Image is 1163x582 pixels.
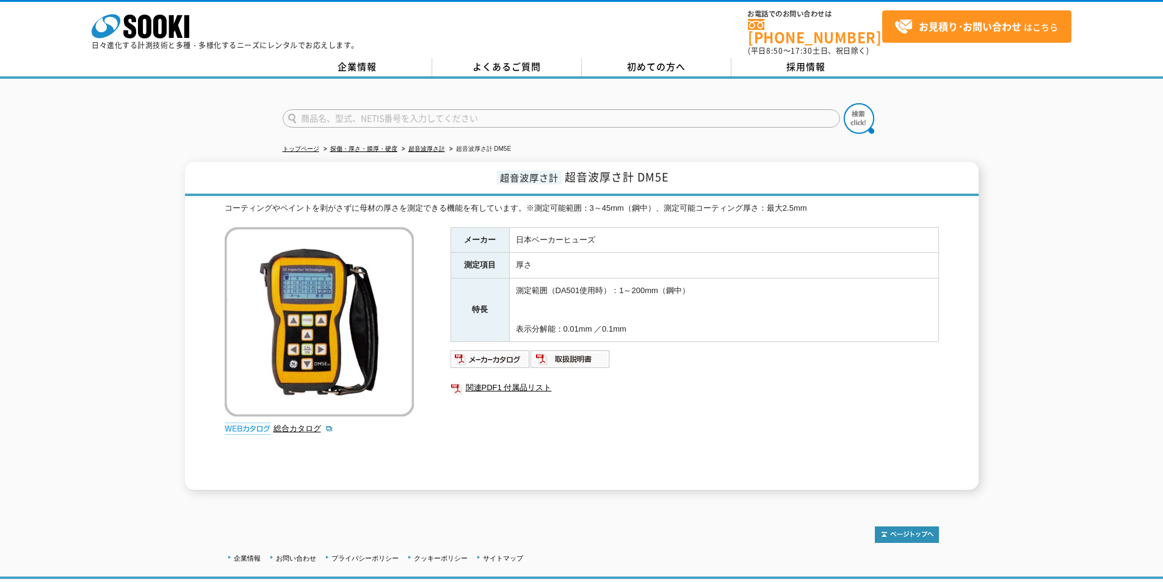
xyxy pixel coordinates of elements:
[451,278,509,342] th: 特長
[882,10,1071,43] a: お見積り･お問い合わせはこちら
[791,45,813,56] span: 17:30
[451,358,531,367] a: メーカーカタログ
[875,526,939,543] img: トップページへ
[565,169,669,185] span: 超音波厚さ計 DM5E
[451,380,939,396] a: 関連PDF1 付属品リスト
[766,45,783,56] span: 8:50
[483,555,523,562] a: サイトマップ
[283,109,840,128] input: 商品名、型式、NETIS番号を入力してください
[225,202,939,215] div: コーティングやペイントを剥がさずに母材の厚さを測定できる機能を有しています。※測定可能範囲：3～45mm（鋼中）、測定可能コーティング厚さ：最大2.5mm
[531,349,610,369] img: 取扱説明書
[509,278,938,342] td: 測定範囲（DA501使用時）：1～200mm（鋼中） 表示分解能：0.01mm ／0.1mm
[234,555,261,562] a: 企業情報
[276,555,316,562] a: お問い合わせ
[627,60,686,73] span: 初めての方へ
[332,555,399,562] a: プライバシーポリシー
[748,19,882,44] a: [PHONE_NUMBER]
[330,145,397,152] a: 探傷・厚さ・膜厚・硬度
[283,145,319,152] a: トップページ
[408,145,445,152] a: 超音波厚さ計
[497,170,562,184] span: 超音波厚さ計
[92,42,359,49] p: 日々進化する計測技術と多種・多様化するニーズにレンタルでお応えします。
[919,19,1021,34] strong: お見積り･お問い合わせ
[451,349,531,369] img: メーカーカタログ
[531,358,610,367] a: 取扱説明書
[582,58,731,76] a: 初めての方へ
[894,18,1058,36] span: はこちら
[509,253,938,278] td: 厚さ
[451,253,509,278] th: 測定項目
[844,103,874,134] img: btn_search.png
[451,227,509,253] th: メーカー
[283,58,432,76] a: 企業情報
[447,143,512,156] li: 超音波厚さ計 DM5E
[432,58,582,76] a: よくあるご質問
[748,10,882,18] span: お電話でのお問い合わせは
[748,45,869,56] span: (平日 ～ 土日、祝日除く)
[225,227,414,416] img: 超音波厚さ計 DM5E
[509,227,938,253] td: 日本ベーカーヒューズ
[414,555,468,562] a: クッキーポリシー
[274,424,333,433] a: 総合カタログ
[225,423,270,435] img: webカタログ
[731,58,881,76] a: 採用情報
